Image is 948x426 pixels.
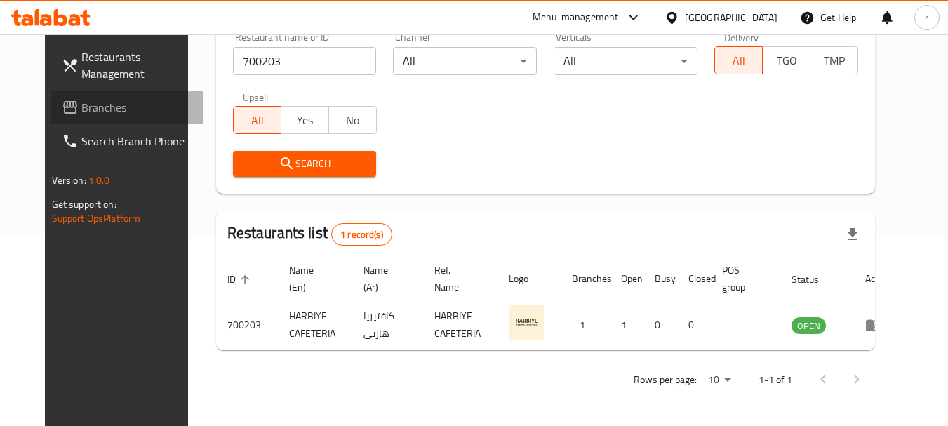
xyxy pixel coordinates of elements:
div: Total records count [331,223,392,246]
span: All [239,110,276,131]
span: Restaurants Management [81,48,192,82]
button: Yes [281,106,329,134]
span: TMP [816,51,853,71]
span: ID [227,271,254,288]
td: 1 [561,300,610,350]
span: Search Branch Phone [81,133,192,149]
a: Restaurants Management [51,40,203,91]
span: All [721,51,757,71]
th: Branches [561,258,610,300]
span: No [335,110,371,131]
span: Search [244,155,366,173]
button: TGO [762,46,810,74]
button: Search [233,151,377,177]
label: Delivery [724,32,759,42]
span: TGO [768,51,805,71]
button: All [714,46,763,74]
table: enhanced table [216,258,902,350]
button: All [233,106,281,134]
label: Upsell [243,92,269,102]
a: Search Branch Phone [51,124,203,158]
span: r [925,10,928,25]
th: Logo [498,258,561,300]
h2: Restaurants list [227,222,392,246]
span: OPEN [792,318,826,334]
div: [GEOGRAPHIC_DATA] [685,10,777,25]
div: Export file [836,218,869,251]
td: 1 [610,300,643,350]
div: OPEN [792,317,826,334]
th: Action [854,258,902,300]
td: 700203 [216,300,278,350]
span: Yes [287,110,323,131]
span: Name (En) [289,262,335,295]
div: All [554,47,697,75]
td: 0 [677,300,711,350]
th: Busy [643,258,677,300]
p: Rows per page: [634,371,697,389]
input: Search for restaurant name or ID.. [233,47,377,75]
a: Branches [51,91,203,124]
span: 1 record(s) [332,228,392,241]
span: Name (Ar) [363,262,406,295]
td: HARBIYE CAFETERIA [423,300,498,350]
button: No [328,106,377,134]
span: 1.0.0 [88,171,110,189]
img: HARBIYE CAFETERIA [509,305,544,340]
span: Get support on: [52,195,116,213]
p: 1-1 of 1 [759,371,792,389]
span: Ref. Name [434,262,481,295]
span: Branches [81,99,192,116]
div: Rows per page: [702,370,736,391]
button: TMP [810,46,858,74]
td: كافتيريا هاربي [352,300,423,350]
a: Support.OpsPlatform [52,209,141,227]
td: HARBIYE CAFETERIA [278,300,352,350]
th: Open [610,258,643,300]
th: Closed [677,258,711,300]
td: 0 [643,300,677,350]
span: POS group [722,262,763,295]
div: All [393,47,537,75]
span: Version: [52,171,86,189]
span: Status [792,271,837,288]
div: Menu-management [533,9,619,26]
div: Menu [865,317,891,333]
